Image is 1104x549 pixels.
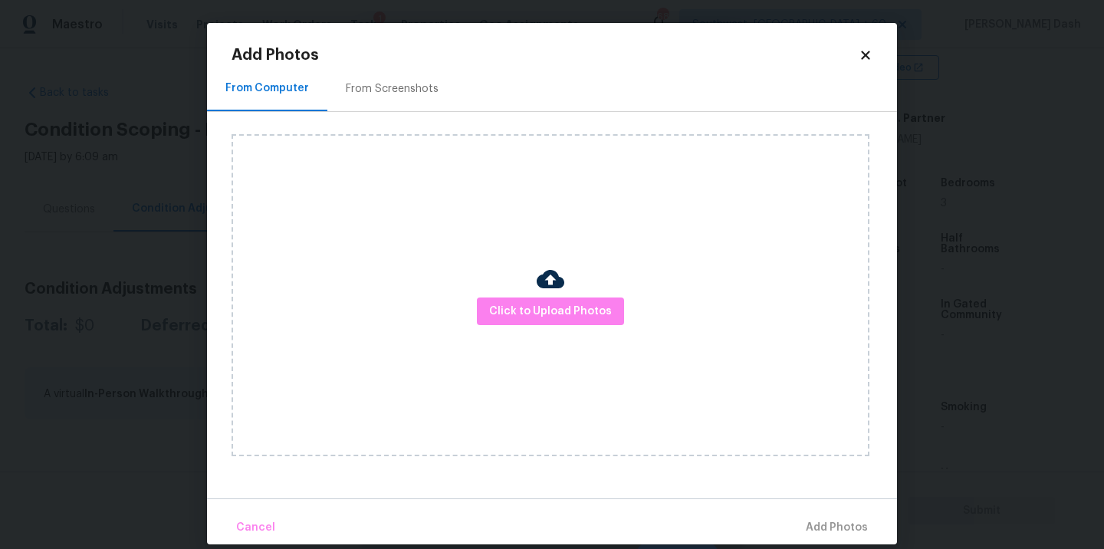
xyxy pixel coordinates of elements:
button: Click to Upload Photos [477,298,624,326]
span: Click to Upload Photos [489,302,612,321]
h2: Add Photos [232,48,859,63]
span: Cancel [236,518,275,537]
img: Cloud Upload Icon [537,265,564,293]
button: Cancel [230,511,281,544]
div: From Screenshots [346,81,439,97]
div: From Computer [225,81,309,96]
